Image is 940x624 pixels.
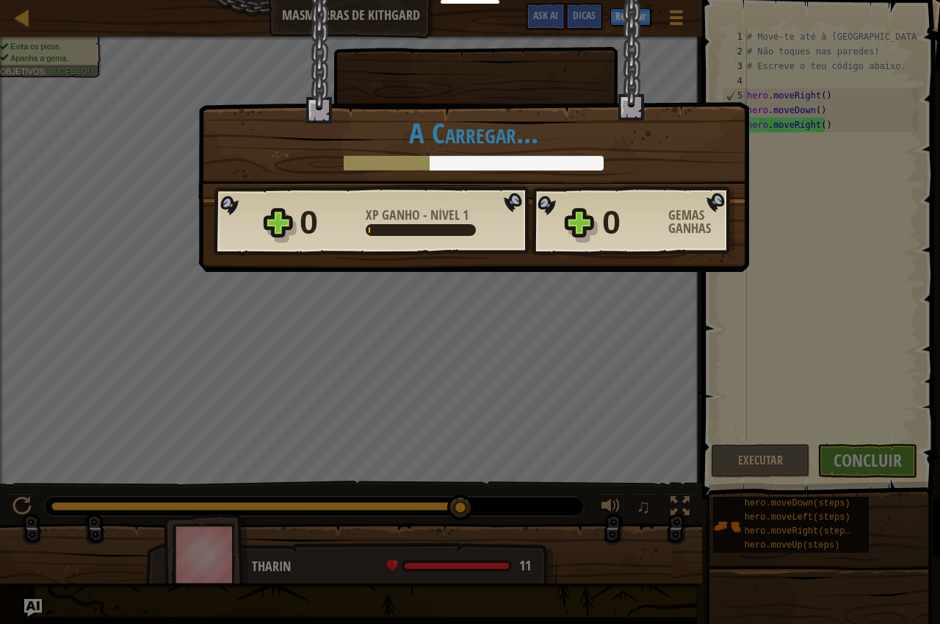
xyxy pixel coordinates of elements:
[214,118,734,148] h1: A Carregar...
[300,199,357,246] div: 0
[602,199,659,246] div: 0
[668,209,734,235] div: Gemas Ganhas
[366,209,469,222] div: -
[366,206,423,224] span: XP Ganho
[463,206,469,224] span: 1
[427,206,463,224] span: Nível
